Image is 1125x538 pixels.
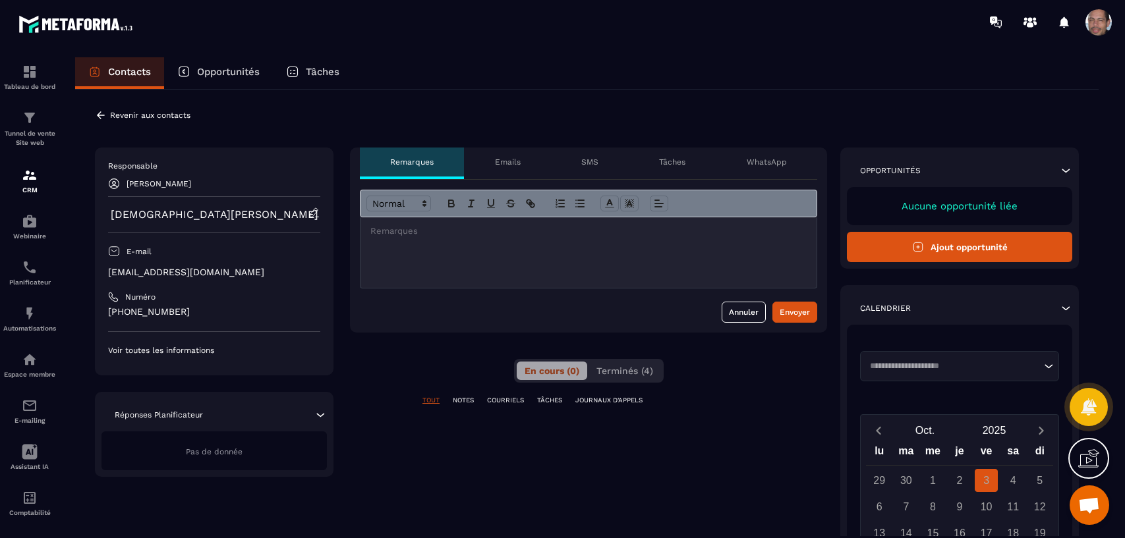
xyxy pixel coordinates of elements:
[186,447,243,456] span: Pas de donnée
[894,495,917,518] div: 7
[517,362,587,380] button: En cours (0)
[589,362,661,380] button: Terminés (4)
[1028,495,1051,518] div: 12
[273,57,353,89] a: Tâches
[847,232,1072,262] button: Ajout opportunité
[108,266,320,279] p: [EMAIL_ADDRESS][DOMAIN_NAME]
[197,66,260,78] p: Opportunités
[3,463,56,470] p: Assistant IA
[975,495,998,518] div: 10
[22,213,38,229] img: automations
[747,157,787,167] p: WhatsApp
[772,302,817,323] button: Envoyer
[1070,485,1109,525] div: Ouvrir le chat
[3,83,56,90] p: Tableau de bord
[125,292,156,302] p: Numéro
[22,306,38,321] img: automations
[453,396,474,405] p: NOTES
[22,352,38,367] img: automations
[860,200,1059,212] p: Aucune opportunité liée
[3,342,56,388] a: automationsautomationsEspace membre
[422,396,440,405] p: TOUT
[22,398,38,414] img: email
[537,396,562,405] p: TÂCHES
[22,259,38,275] img: scheduler
[22,64,38,80] img: formation
[780,306,810,319] div: Envoyer
[3,232,56,240] p: Webinaire
[3,186,56,194] p: CRM
[3,434,56,480] a: Assistant IA
[3,509,56,516] p: Comptabilité
[894,469,917,492] div: 30
[115,410,203,420] p: Réponses Planificateur
[3,54,56,100] a: formationformationTableau de bord
[3,203,56,250] a: automationsautomationsWebinaire
[487,396,524,405] p: COURRIELS
[921,495,944,518] div: 8
[866,421,890,439] button: Previous month
[110,111,190,120] p: Revenir aux contacts
[22,110,38,126] img: formation
[893,442,920,465] div: ma
[75,57,164,89] a: Contacts
[108,161,320,171] p: Responsable
[1029,421,1053,439] button: Next month
[575,396,643,405] p: JOURNAUX D'APPELS
[865,360,1041,373] input: Search for option
[22,490,38,506] img: accountant
[860,351,1059,381] div: Search for option
[127,246,152,257] p: E-mail
[3,388,56,434] a: emailemailE-mailing
[3,279,56,286] p: Planificateur
[22,167,38,183] img: formation
[919,442,946,465] div: me
[596,365,653,376] span: Terminés (4)
[890,419,960,442] button: Open months overlay
[3,129,56,148] p: Tunnel de vente Site web
[948,469,971,492] div: 2
[860,165,921,176] p: Opportunités
[1002,469,1025,492] div: 4
[3,417,56,424] p: E-mailing
[659,157,685,167] p: Tâches
[1002,495,1025,518] div: 11
[581,157,598,167] p: SMS
[973,442,1000,465] div: ve
[946,442,973,465] div: je
[921,469,944,492] div: 1
[3,296,56,342] a: automationsautomationsAutomatisations
[960,419,1029,442] button: Open years overlay
[860,303,911,313] p: Calendrier
[3,157,56,203] a: formationformationCRM
[3,100,56,157] a: formationformationTunnel de vente Site web
[868,495,891,518] div: 6
[3,325,56,332] p: Automatisations
[1000,442,1027,465] div: sa
[390,157,434,167] p: Remarques
[975,469,998,492] div: 3
[868,469,891,492] div: 29
[525,365,579,376] span: En cours (0)
[722,302,766,323] button: Annuler
[948,495,971,518] div: 9
[164,57,273,89] a: Opportunités
[108,345,320,356] p: Voir toutes les informations
[495,157,521,167] p: Emails
[108,306,320,318] p: [PHONE_NUMBER]
[3,250,56,296] a: schedulerschedulerPlanificateur
[3,480,56,526] a: accountantaccountantComptabilité
[18,12,137,36] img: logo
[3,371,56,378] p: Espace membre
[1026,442,1053,465] div: di
[108,66,151,78] p: Contacts
[866,442,893,465] div: lu
[127,179,191,188] p: [PERSON_NAME]
[1028,469,1051,492] div: 5
[111,208,318,221] a: [DEMOGRAPHIC_DATA][PERSON_NAME]
[306,66,339,78] p: Tâches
